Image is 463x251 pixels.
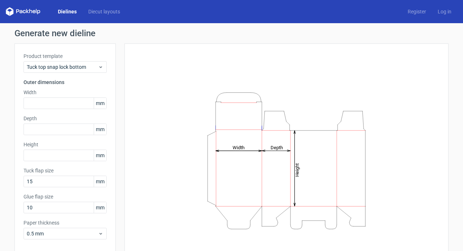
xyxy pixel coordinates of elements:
[24,141,107,148] label: Height
[27,230,98,237] span: 0.5 mm
[24,53,107,60] label: Product template
[271,145,283,150] tspan: Depth
[432,8,457,15] a: Log in
[94,176,106,187] span: mm
[82,8,126,15] a: Diecut layouts
[24,167,107,174] label: Tuck flap size
[24,193,107,200] label: Glue flap size
[94,124,106,135] span: mm
[52,8,82,15] a: Dielines
[24,89,107,96] label: Width
[94,98,106,109] span: mm
[24,79,107,86] h3: Outer dimensions
[402,8,432,15] a: Register
[233,145,245,150] tspan: Width
[27,63,98,71] span: Tuck top snap lock bottom
[24,219,107,226] label: Paper thickness
[94,150,106,161] span: mm
[94,202,106,213] span: mm
[14,29,449,38] h1: Generate new dieline
[294,163,300,176] tspan: Height
[24,115,107,122] label: Depth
